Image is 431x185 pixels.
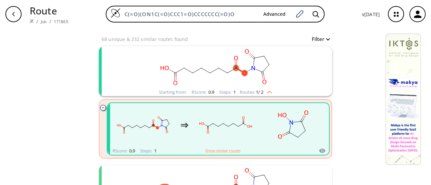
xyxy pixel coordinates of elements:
img: Spaya logo [30,19,34,23]
svg: O=C1CCC(=O)N1O [263,104,323,146]
img: Banner [386,34,421,165]
div: Steps : [140,149,157,153]
span: 1 [232,89,236,95]
div: RScore : [112,149,135,153]
span: 0.9 [128,148,135,154]
input: Enter SMILES [121,11,258,17]
a: Job [41,19,46,25]
img: Logo Spaya [110,8,121,18]
button: Filter [308,37,329,42]
svg: O=C(O)CCCCCCC(=O)ON1C(=O)CCC1=O [128,46,303,88]
p: v [DATE] [362,11,380,18]
svg: O=C(O)CCCCCCC(=O)O [195,104,256,146]
a: 171865 [54,19,68,25]
span: 1 / 2 [256,90,263,94]
img: Up [263,88,272,94]
li: / [36,18,38,25]
div: Routes: [240,90,272,94]
p: 68 unique & 232 similar routes found [102,36,188,43]
div: RScore : [192,90,214,94]
button: Show similar routes [205,148,240,154]
div: Steps : [219,90,236,94]
p: Route [30,3,68,18]
span: 0.9 [207,89,214,95]
span: 1 [153,148,157,154]
div: Starting from: [159,90,187,94]
svg: O=C(O)CCCCCCC(=O)ON1C(=O)CCC1=O [113,104,174,146]
button: Advanced [258,8,291,20]
li: / [49,18,51,25]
